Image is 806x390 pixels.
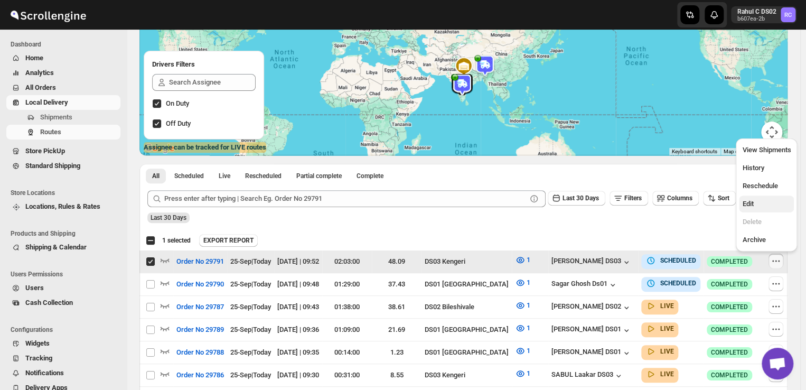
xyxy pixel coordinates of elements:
button: Order No 29786 [170,367,230,384]
span: COMPLETED [711,303,748,311]
span: Reschedule [742,182,777,190]
b: LIVE [660,348,674,355]
button: 1 [509,274,537,291]
span: Rahul C DS02 [781,7,795,22]
button: Order No 29790 [170,276,230,293]
span: Filters [624,194,642,202]
p: b607ea-2b [737,16,776,22]
button: Columns [652,191,699,206]
button: All routes [146,169,166,183]
div: [DATE] | 09:52 [277,256,319,267]
span: 25-Sep | Today [230,280,271,288]
span: 25-Sep | Today [230,348,271,356]
img: ScrollEngine [8,2,88,28]
button: [PERSON_NAME] DS01 [551,348,632,358]
span: Off Duty [166,119,191,127]
span: Shipments [40,113,72,121]
span: Products and Shipping [11,229,121,238]
a: Open this area in Google Maps (opens a new window) [142,142,177,155]
button: 1 [509,365,537,382]
button: LIVE [645,346,674,357]
button: Sagar Ghosh Ds01 [551,280,618,290]
button: Order No 29791 [170,253,230,270]
span: Map data ©2025 [724,148,763,154]
button: [PERSON_NAME] DS03 [551,257,632,267]
div: DS01 [GEOGRAPHIC_DATA] [425,347,509,358]
button: 1 [509,320,537,337]
span: Rescheduled [245,172,282,180]
div: DS03 Kengeri [425,256,509,267]
span: Complete [357,172,383,180]
div: 21.69 [375,324,418,335]
button: Locations, Rules & Rates [6,199,120,214]
span: 25-Sep | Today [230,371,271,379]
span: 1 [527,347,530,355]
span: Users Permissions [11,270,121,278]
span: Order No 29789 [176,324,224,335]
span: Analytics [25,69,54,77]
span: Order No 29787 [176,302,224,312]
span: COMPLETED [711,371,748,379]
div: Open chat [762,348,793,379]
span: All [152,172,160,180]
b: LIVE [660,325,674,332]
div: 00:31:00 [325,370,369,380]
span: Order No 29790 [176,279,224,290]
span: 25-Sep | Today [230,326,271,333]
button: SCHEDULED [645,278,696,289]
span: COMPLETED [711,326,748,334]
span: Local Delivery [25,98,68,106]
span: Sort [718,194,729,202]
span: Locations, Rules & Rates [25,202,100,210]
span: Cash Collection [25,299,73,307]
span: Users [25,284,44,292]
div: 1.23 [375,347,418,358]
button: LIVE [645,301,674,311]
text: RC [784,12,792,18]
button: Order No 29789 [170,321,230,338]
div: [PERSON_NAME] DS01 [551,325,632,336]
span: All Orders [25,83,56,91]
div: [DATE] | 09:48 [277,279,319,290]
button: Shipping & Calendar [6,240,120,255]
div: [DATE] | 09:30 [277,370,319,380]
span: Store Locations [11,189,121,197]
span: Order No 29786 [176,370,224,380]
div: DS01 [GEOGRAPHIC_DATA] [425,324,509,335]
button: Home [6,51,120,66]
span: 1 [527,324,530,332]
button: [PERSON_NAME] DS02 [551,302,632,313]
div: 37.43 [375,279,418,290]
span: 25-Sep | Today [230,257,271,265]
span: Order No 29788 [176,347,224,358]
button: Cash Collection [6,295,120,310]
div: 48.09 [375,256,418,267]
span: Widgets [25,339,50,347]
button: Order No 29788 [170,344,230,361]
span: Routes [40,128,61,136]
div: 00:14:00 [325,347,369,358]
p: Rahul C DS02 [737,7,776,16]
button: 1 [509,252,537,268]
span: Store PickUp [25,147,65,155]
input: Press enter after typing | Search Eg. Order No 29791 [164,190,527,207]
span: Scheduled [174,172,204,180]
b: SCHEDULED [660,280,696,287]
span: On Duty [166,99,189,107]
div: [DATE] | 09:36 [277,324,319,335]
button: User menu [731,6,796,23]
button: Map camera controls [761,122,782,143]
span: Partial complete [296,172,342,180]
span: EXPORT REPORT [203,236,254,245]
label: Assignee can be tracked for LIVE routes [144,142,266,153]
h2: Drivers Filters [152,59,256,70]
span: COMPLETED [711,348,748,357]
span: Home [25,54,43,62]
div: DS03 Kengeri [425,370,509,380]
span: Notifications [25,369,64,377]
b: LIVE [660,302,674,310]
span: Configurations [11,326,121,334]
span: Order No 29791 [176,256,224,267]
button: SABUL Laakar DS03 [551,370,624,381]
span: 25-Sep | Today [230,303,271,311]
